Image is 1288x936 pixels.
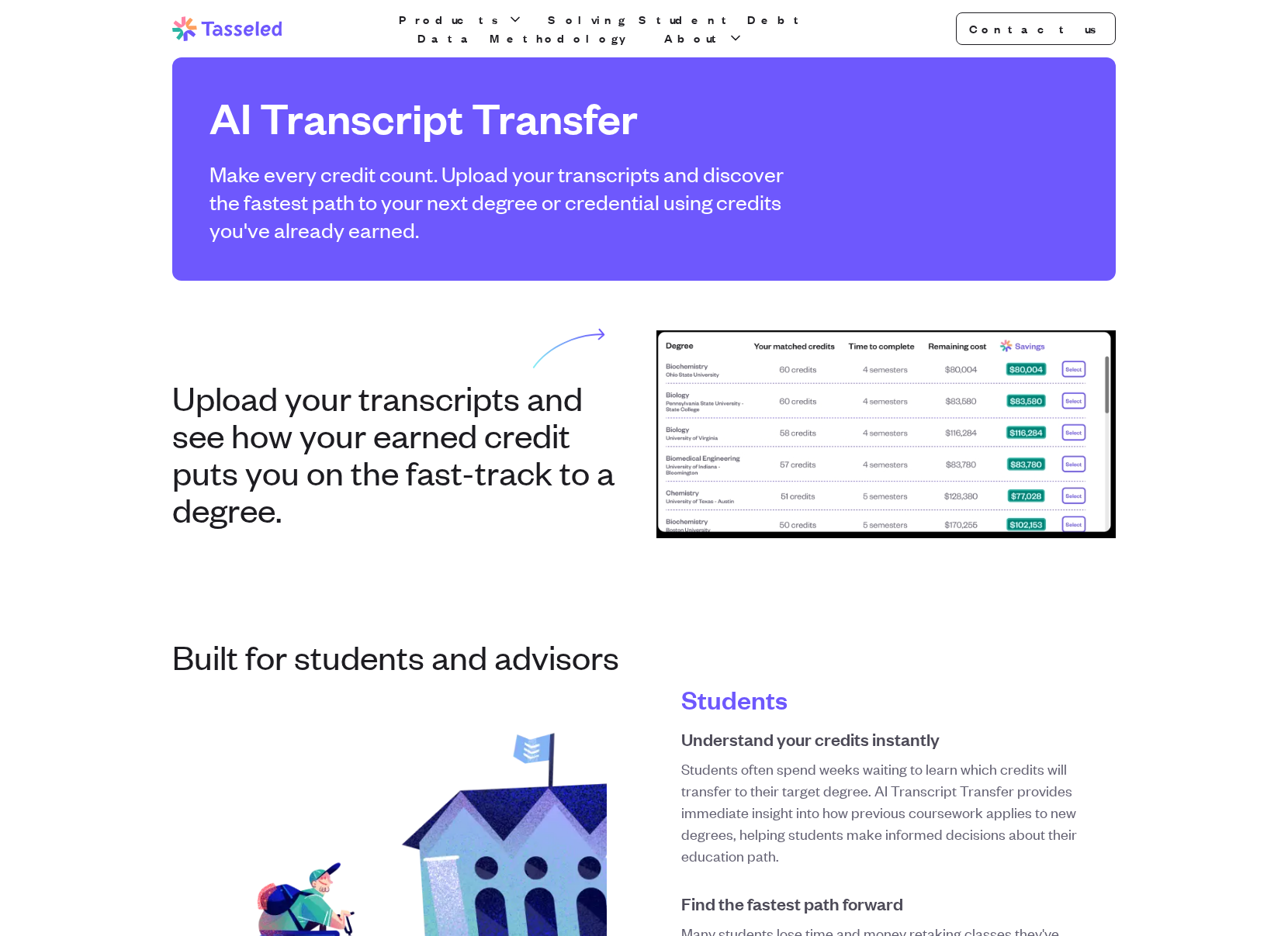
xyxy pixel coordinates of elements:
h5: Find the fastest path forward [681,891,1091,916]
span: About [664,29,725,47]
button: Products [396,10,526,29]
h3: Built for students and advisors [172,637,1116,675]
span: Products [399,10,504,29]
a: Data Methodology [414,29,642,47]
h1: AI Transcript Transfer [209,95,805,141]
p: Make every credit count. Upload your transcripts and discover the fastest path to your next degre... [209,160,805,243]
h2: Upload your transcripts and see how your earned credit puts you on the fast-track to a degree. [172,378,632,527]
p: Students often spend weeks waiting to learn which credits will transfer to their target degree. A... [681,758,1091,866]
a: Contact us [956,12,1116,45]
h5: Understand your credits instantly [681,727,1091,751]
img: Degree matching interface showing potential savings [656,330,1116,538]
a: Solving Student Debt [545,10,810,29]
button: About [661,29,746,47]
h4: Students [681,683,1091,714]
